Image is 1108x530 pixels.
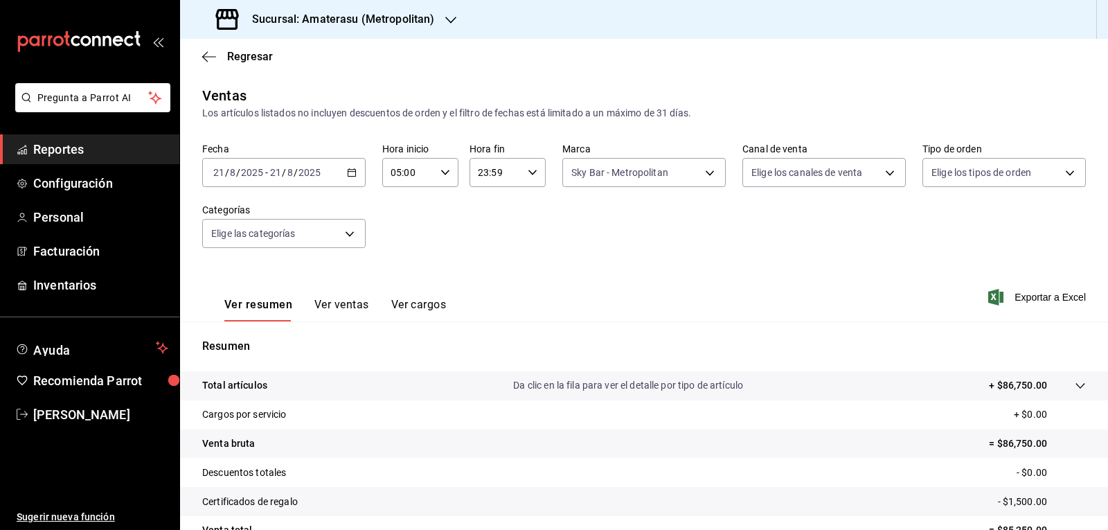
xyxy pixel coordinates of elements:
[922,144,1086,154] label: Tipo de orden
[989,378,1047,393] p: + $86,750.00
[294,167,298,178] span: /
[202,378,267,393] p: Total artículos
[240,167,264,178] input: ----
[742,144,906,154] label: Canal de venta
[989,436,1086,451] p: = $86,750.00
[202,407,287,422] p: Cargos por servicio
[10,100,170,115] a: Pregunta a Parrot AI
[202,106,1086,121] div: Los artículos listados no incluyen descuentos de orden y el filtro de fechas está limitado a un m...
[1014,407,1086,422] p: + $0.00
[224,298,446,321] div: navigation tabs
[202,466,286,480] p: Descuentos totales
[236,167,240,178] span: /
[391,298,447,321] button: Ver cargos
[229,167,236,178] input: --
[224,298,292,321] button: Ver resumen
[33,405,168,424] span: [PERSON_NAME]
[33,276,168,294] span: Inventarios
[202,144,366,154] label: Fecha
[227,50,273,63] span: Regresar
[998,495,1086,509] p: - $1,500.00
[382,144,458,154] label: Hora inicio
[751,166,862,179] span: Elige los canales de venta
[33,208,168,227] span: Personal
[15,83,170,112] button: Pregunta a Parrot AI
[562,144,726,154] label: Marca
[202,50,273,63] button: Regresar
[33,371,168,390] span: Recomienda Parrot
[931,166,1031,179] span: Elige los tipos de orden
[269,167,282,178] input: --
[33,242,168,260] span: Facturación
[287,167,294,178] input: --
[314,298,369,321] button: Ver ventas
[213,167,225,178] input: --
[202,495,298,509] p: Certificados de regalo
[17,510,168,524] span: Sugerir nueva función
[33,140,168,159] span: Reportes
[152,36,163,47] button: open_drawer_menu
[265,167,268,178] span: -
[571,166,668,179] span: Sky Bar - Metropolitan
[33,174,168,193] span: Configuración
[211,227,296,240] span: Elige las categorías
[202,85,247,106] div: Ventas
[298,167,321,178] input: ----
[37,91,149,105] span: Pregunta a Parrot AI
[241,11,434,28] h3: Sucursal: Amaterasu (Metropolitan)
[470,144,546,154] label: Hora fin
[202,338,1086,355] p: Resumen
[1017,466,1086,480] p: - $0.00
[513,378,743,393] p: Da clic en la fila para ver el detalle por tipo de artículo
[33,339,150,356] span: Ayuda
[225,167,229,178] span: /
[202,205,366,215] label: Categorías
[991,289,1086,306] button: Exportar a Excel
[282,167,286,178] span: /
[202,436,255,451] p: Venta bruta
